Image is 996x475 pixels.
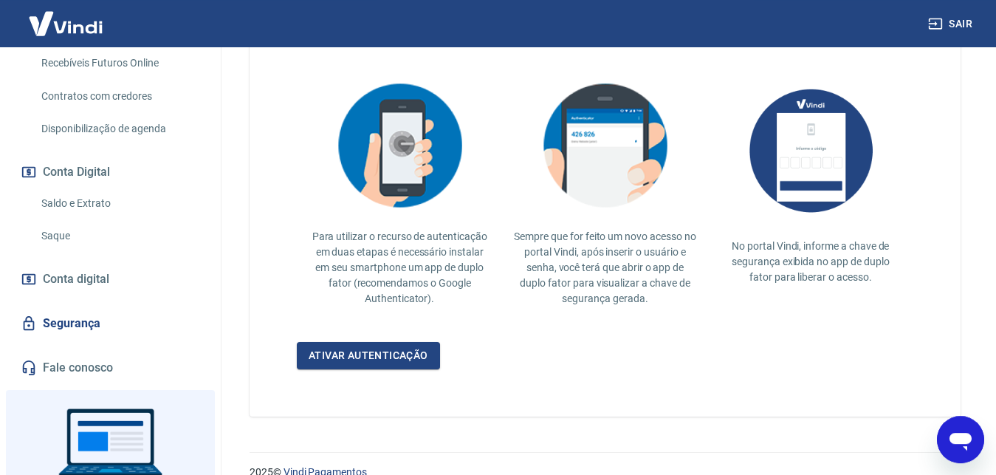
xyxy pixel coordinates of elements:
a: Saldo e Extrato [35,188,203,219]
span: Conta digital [43,269,109,290]
p: Sempre que for feito um novo acesso no portal Vindi, após inserir o usuário e senha, você terá qu... [514,229,696,307]
img: explication-mfa3.c449ef126faf1c3e3bb9.png [531,74,679,217]
a: Recebíveis Futuros Online [35,48,203,78]
a: Fale conosco [18,352,203,384]
a: Saque [35,221,203,251]
button: Sair [925,10,978,38]
p: No portal Vindi, informe a chave de segurança exibida no app de duplo fator para liberar o acesso. [720,239,901,285]
a: Segurança [18,307,203,340]
iframe: Botão para abrir a janela de mensagens [937,416,984,463]
a: Disponibilização de agenda [35,114,203,144]
p: Para utilizar o recurso de autenticação em duas etapas é necessário instalar em seu smartphone um... [309,229,490,307]
button: Conta Digital [18,156,203,188]
img: Vindi [18,1,114,46]
img: explication-mfa2.908d58f25590a47144d3.png [326,74,473,217]
a: Contratos com credores [35,81,203,112]
a: Conta digital [18,263,203,295]
img: AUbNX1O5CQAAAABJRU5ErkJggg== [737,74,885,227]
a: Ativar autenticação [297,342,440,369]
